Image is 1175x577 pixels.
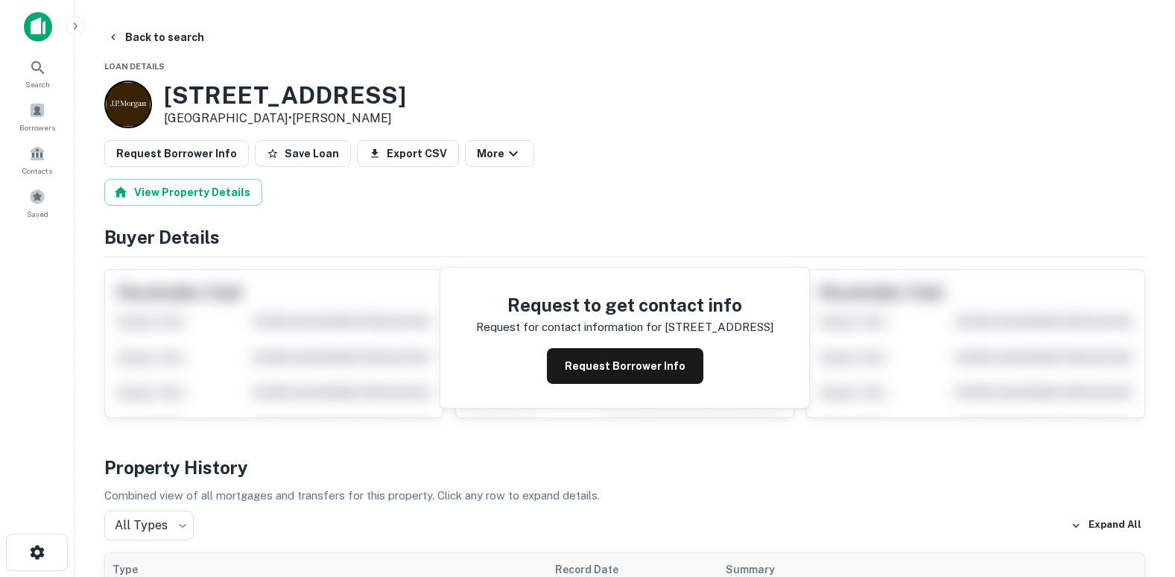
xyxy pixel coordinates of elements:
[1067,514,1145,537] button: Expand All
[476,318,662,336] p: Request for contact information for
[104,454,1145,481] h4: Property History
[104,511,194,540] div: All Types
[4,53,70,93] a: Search
[4,183,70,223] a: Saved
[104,140,249,167] button: Request Borrower Info
[476,291,773,318] h4: Request to get contact info
[24,12,52,42] img: capitalize-icon.png
[164,81,406,110] h3: [STREET_ADDRESS]
[104,224,1145,250] h4: Buyer Details
[547,348,703,384] button: Request Borrower Info
[4,96,70,136] a: Borrowers
[357,140,459,167] button: Export CSV
[465,140,534,167] button: More
[27,208,48,220] span: Saved
[292,111,392,125] a: [PERSON_NAME]
[1100,458,1175,529] iframe: Chat Widget
[104,179,262,206] button: View Property Details
[4,139,70,180] a: Contacts
[25,78,50,90] span: Search
[104,62,165,71] span: Loan Details
[22,165,52,177] span: Contacts
[101,24,210,51] button: Back to search
[164,110,406,127] p: [GEOGRAPHIC_DATA] •
[665,318,773,336] p: [STREET_ADDRESS]
[19,122,55,133] span: Borrowers
[255,140,351,167] button: Save Loan
[104,487,1145,505] p: Combined view of all mortgages and transfers for this property. Click any row to expand details.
